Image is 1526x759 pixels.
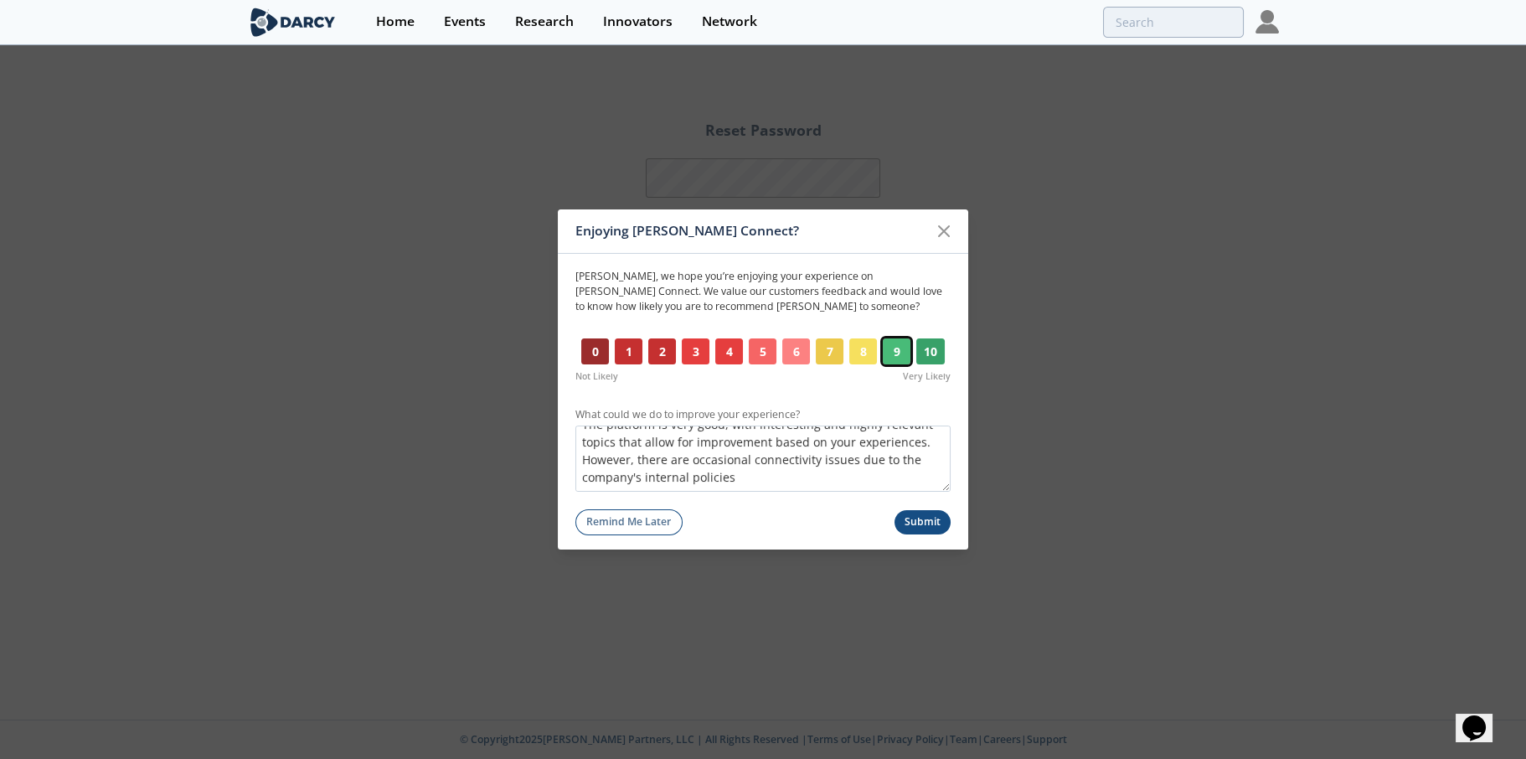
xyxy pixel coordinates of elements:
div: Research [515,15,574,28]
button: 8 [849,338,877,365]
div: Events [444,15,486,28]
button: 2 [648,338,676,365]
input: Advanced Search [1103,7,1244,38]
div: Enjoying [PERSON_NAME] Connect? [575,215,928,247]
button: 3 [682,338,709,365]
label: What could we do to improve your experience? [575,407,951,422]
button: 7 [816,338,843,365]
button: Submit [894,510,951,534]
button: 10 [916,338,945,365]
p: [PERSON_NAME] , we hope you’re enjoying your experience on [PERSON_NAME] Connect. We value our cu... [575,268,951,314]
div: Innovators [603,15,673,28]
button: 1 [615,338,642,365]
button: 4 [715,338,743,365]
button: Remind Me Later [575,509,683,535]
img: Profile [1255,10,1279,34]
span: Very Likely [903,370,951,384]
button: 0 [581,338,609,365]
iframe: chat widget [1456,692,1509,742]
button: 9 [883,338,910,365]
button: 5 [749,338,776,365]
span: Not Likely [575,370,618,384]
button: 6 [782,338,810,365]
div: Home [376,15,415,28]
div: Network [702,15,757,28]
img: logo-wide.svg [247,8,338,37]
